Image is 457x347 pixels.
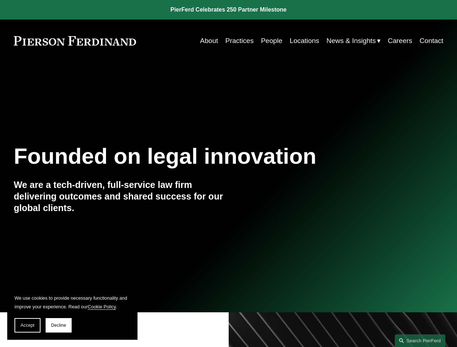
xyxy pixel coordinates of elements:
a: About [200,34,218,48]
span: News & Insights [326,35,376,47]
a: Search this site [395,334,445,347]
a: Careers [388,34,412,48]
button: Accept [14,318,41,333]
a: Cookie Policy [88,304,116,309]
a: People [261,34,282,48]
a: Contact [420,34,444,48]
section: Cookie banner [7,287,137,340]
a: folder dropdown [326,34,380,48]
span: Accept [21,323,34,328]
a: Practices [225,34,254,48]
a: Locations [290,34,319,48]
p: We use cookies to provide necessary functionality and improve your experience. Read our . [14,294,130,311]
h4: We are a tech-driven, full-service law firm delivering outcomes and shared success for our global... [14,179,229,214]
span: Decline [51,323,66,328]
button: Decline [46,318,72,333]
h1: Founded on legal innovation [14,143,372,169]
